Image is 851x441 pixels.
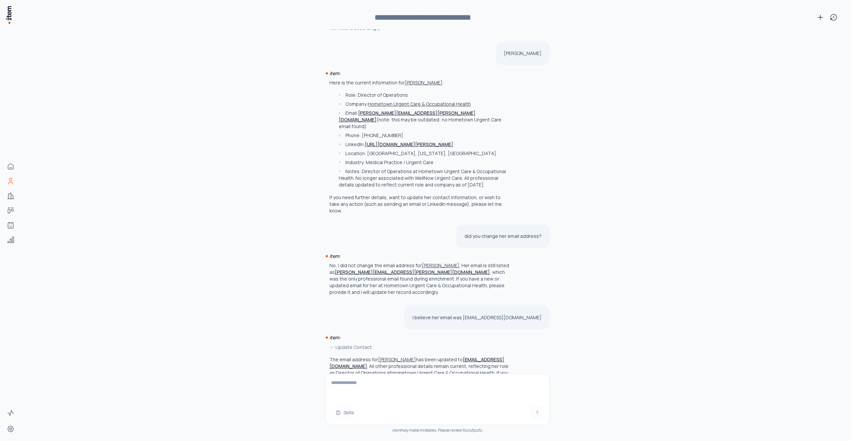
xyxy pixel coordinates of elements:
[329,356,504,369] p: The email address for has been updated to .
[405,79,443,86] button: [PERSON_NAME]
[5,5,12,24] img: Item Brain Logo
[391,370,495,376] button: Hometown Urgent Care & Occupational Health
[337,110,510,130] li: Email: (note: this may be outdated; no Hometown Urgent Care email found)
[329,262,509,295] p: No, I did not change the email address for . Her email is still listed as , which was the only pr...
[329,194,510,214] p: If you need further details, want to update her contact information, or wish to take any action (...
[329,363,509,383] p: All other professional details remain current, reflecting her role as Director of Operations at ....
[4,160,17,173] a: Home
[343,409,354,416] span: Skills
[4,233,17,247] a: Analytics
[504,50,542,57] p: [PERSON_NAME]
[392,427,400,433] i: item
[4,204,17,217] a: Deals
[325,428,550,433] div: may make mistakes. Please review its outputs.
[329,79,444,86] p: Here is the current information for :
[329,356,504,369] a: [EMAIL_ADDRESS][DOMAIN_NAME]
[814,11,827,24] button: New conversation
[339,110,476,123] a: [PERSON_NAME][EMAIL_ADDRESS][PERSON_NAME][DOMAIN_NAME]
[4,189,17,202] a: Companies
[337,141,510,148] li: LinkedIn:
[337,92,510,98] li: Role: Director of Operations
[335,269,490,275] a: [PERSON_NAME][EMAIL_ADDRESS][PERSON_NAME][DOMAIN_NAME]
[827,11,840,24] button: View history
[412,314,542,321] p: I believe her email was [EMAIL_ADDRESS][DOMAIN_NAME]
[368,101,471,107] button: Hometown Urgent Care & Occupational Health
[337,159,510,166] li: Industry: Medical Practice / Urgent Care
[4,218,17,232] a: Agents
[331,407,358,418] button: Skills
[4,422,17,436] a: Settings
[329,344,510,351] div: Update Contact
[329,334,340,341] i: item:
[337,132,510,139] li: Phone: [PHONE_NUMBER]
[337,168,510,188] li: Notes: Director of Operations at Hometown Urgent Care & Occupational Health. No longer associated...
[337,150,510,157] li: Location: [GEOGRAPHIC_DATA], [US_STATE], [GEOGRAPHIC_DATA]
[4,406,17,420] a: Activity
[378,356,416,363] button: [PERSON_NAME]
[329,253,340,259] i: item:
[422,262,460,269] button: [PERSON_NAME]
[4,174,17,188] a: People
[365,141,453,147] a: [URL][DOMAIN_NAME][PERSON_NAME]
[337,101,510,107] li: Company:
[465,233,542,240] p: did you change her email address?
[329,70,340,76] i: item:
